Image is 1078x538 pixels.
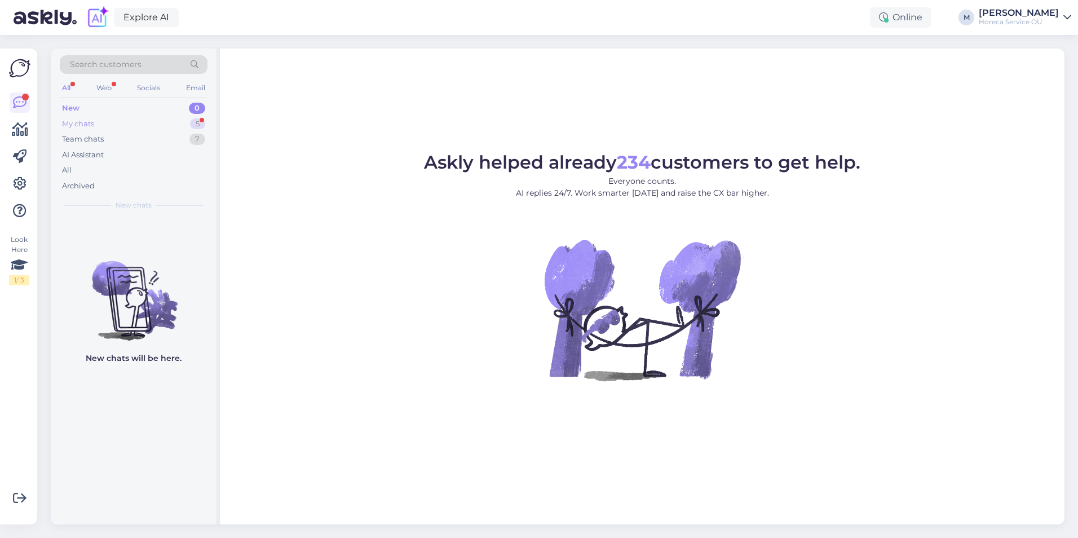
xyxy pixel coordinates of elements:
img: Askly Logo [9,58,30,79]
div: 0 [189,103,205,114]
div: Web [94,81,114,95]
div: Look Here [9,235,29,285]
span: Search customers [70,59,142,70]
div: Email [184,81,207,95]
div: 5 [190,118,205,130]
p: New chats will be here. [86,352,182,364]
b: 234 [617,151,651,173]
div: Online [870,7,931,28]
div: New [62,103,79,114]
div: My chats [62,118,94,130]
img: explore-ai [86,6,109,29]
img: No chats [51,241,217,342]
div: [PERSON_NAME] [979,8,1059,17]
a: [PERSON_NAME]Horeca Service OÜ [979,8,1071,27]
div: M [958,10,974,25]
span: Askly helped already customers to get help. [424,151,860,173]
div: Horeca Service OÜ [979,17,1059,27]
p: Everyone counts. AI replies 24/7. Work smarter [DATE] and raise the CX bar higher. [424,175,860,199]
div: Socials [135,81,162,95]
div: Archived [62,180,95,192]
div: 7 [189,134,205,145]
img: No Chat active [541,208,744,411]
a: Explore AI [114,8,179,27]
div: 1 / 3 [9,275,29,285]
span: New chats [116,200,152,210]
div: All [62,165,72,176]
div: AI Assistant [62,149,104,161]
div: All [60,81,73,95]
div: Team chats [62,134,104,145]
